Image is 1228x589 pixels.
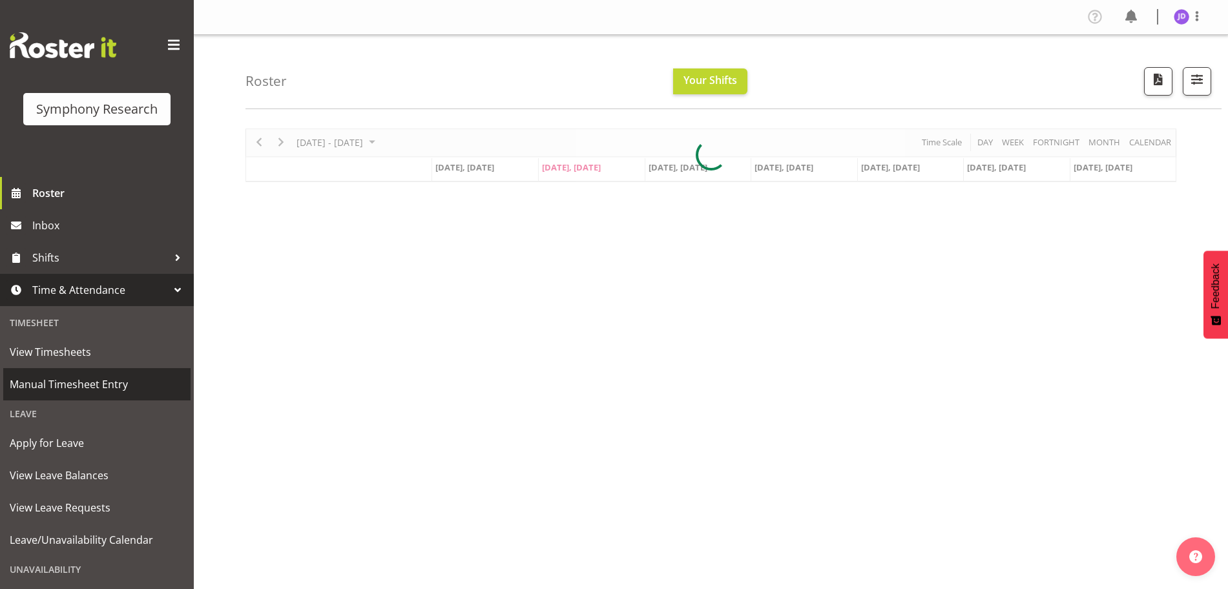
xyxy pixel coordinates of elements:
[10,466,184,485] span: View Leave Balances
[3,368,191,400] a: Manual Timesheet Entry
[10,530,184,550] span: Leave/Unavailability Calendar
[1183,67,1211,96] button: Filter Shifts
[1203,251,1228,338] button: Feedback - Show survey
[10,433,184,453] span: Apply for Leave
[3,427,191,459] a: Apply for Leave
[3,491,191,524] a: View Leave Requests
[1144,67,1172,96] button: Download a PDF of the roster according to the set date range.
[683,73,737,87] span: Your Shifts
[1174,9,1189,25] img: jennifer-donovan1879.jpg
[10,498,184,517] span: View Leave Requests
[245,74,287,88] h4: Roster
[3,400,191,427] div: Leave
[10,375,184,394] span: Manual Timesheet Entry
[3,309,191,336] div: Timesheet
[3,524,191,556] a: Leave/Unavailability Calendar
[673,68,747,94] button: Your Shifts
[36,99,158,119] div: Symphony Research
[32,216,187,235] span: Inbox
[1210,263,1222,309] span: Feedback
[32,248,168,267] span: Shifts
[3,336,191,368] a: View Timesheets
[3,556,191,583] div: Unavailability
[32,280,168,300] span: Time & Attendance
[10,32,116,58] img: Rosterit website logo
[32,183,187,203] span: Roster
[1189,550,1202,563] img: help-xxl-2.png
[10,342,184,362] span: View Timesheets
[3,459,191,491] a: View Leave Balances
